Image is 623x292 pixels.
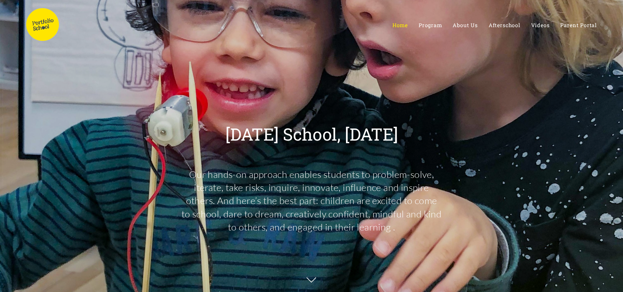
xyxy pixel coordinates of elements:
p: Our hands-on approach enables students to problem-solve, iterate, take risks, inquire, innovate, ... [181,168,442,234]
a: Afterschool [489,22,520,28]
a: Home [392,22,408,28]
span: About Us [453,22,477,28]
a: Videos [531,22,550,28]
a: Parent Portal [560,22,597,28]
p: [DATE] School, [DATE] [225,126,398,143]
img: Portfolio School [26,8,59,41]
span: Program [419,22,442,28]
